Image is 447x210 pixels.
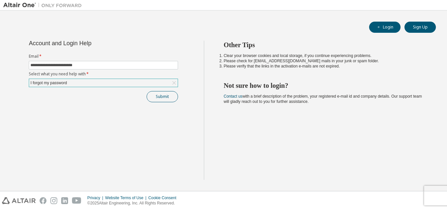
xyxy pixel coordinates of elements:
[224,94,242,99] a: Contact us
[147,91,178,102] button: Submit
[29,79,178,87] div: I forgot my password
[29,54,178,59] label: Email
[224,53,424,58] li: Clear your browser cookies and local storage, if you continue experiencing problems.
[61,197,68,204] img: linkedin.svg
[224,41,424,49] h2: Other Tips
[224,81,424,90] h2: Not sure how to login?
[29,41,148,46] div: Account and Login Help
[29,79,68,86] div: I forgot my password
[404,22,436,33] button: Sign Up
[105,195,148,200] div: Website Terms of Use
[40,197,46,204] img: facebook.svg
[50,197,57,204] img: instagram.svg
[148,195,180,200] div: Cookie Consent
[87,200,180,206] p: © 2025 Altair Engineering, Inc. All Rights Reserved.
[224,94,422,104] span: with a brief description of the problem, your registered e-mail id and company details. Our suppo...
[224,58,424,64] li: Please check for [EMAIL_ADDRESS][DOMAIN_NAME] mails in your junk or spam folder.
[2,197,36,204] img: altair_logo.svg
[224,64,424,69] li: Please verify that the links in the activation e-mails are not expired.
[29,71,178,77] label: Select what you need help with
[3,2,85,9] img: Altair One
[72,197,81,204] img: youtube.svg
[87,195,105,200] div: Privacy
[369,22,401,33] button: Login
